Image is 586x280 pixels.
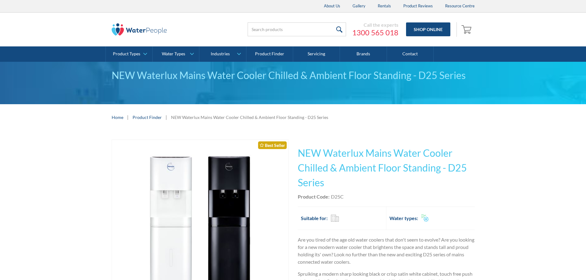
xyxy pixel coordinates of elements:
div: Call the experts [352,22,398,28]
input: Search products [248,22,346,36]
div: Industries [211,51,230,57]
a: Servicing [293,46,340,62]
a: Home [112,114,123,120]
div: NEW Waterlux Mains Water Cooler Chilled & Ambient Floor Standing - D25 Series [112,68,475,83]
a: Product Finder [246,46,293,62]
h2: Water types: [389,215,418,222]
div: NEW Waterlux Mains Water Cooler Chilled & Ambient Floor Standing - D25 Series [171,114,328,120]
a: Product Types [106,46,152,62]
div: Product Types [113,51,140,57]
a: Contact [387,46,434,62]
a: Shop Online [406,22,450,36]
div: | [126,113,130,121]
a: Industries [199,46,246,62]
strong: Product Code: [298,194,329,199]
p: Are you tired of the age old water coolers that don't seem to evolve? Are you looking for a new m... [298,236,475,266]
a: Water Types [153,46,199,62]
a: Open cart [460,22,475,37]
h1: NEW Waterlux Mains Water Cooler Chilled & Ambient Floor Standing - D25 Series [298,146,475,190]
a: 1300 565 018 [352,28,398,37]
div: Best Seller [258,141,287,149]
div: Water Types [162,51,185,57]
h2: Suitable for: [301,215,328,222]
img: The Water People [112,23,167,36]
img: shopping cart [461,24,473,34]
a: Product Finder [133,114,162,120]
a: Brands [340,46,387,62]
div: D25C [331,193,344,200]
div: | [165,113,168,121]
